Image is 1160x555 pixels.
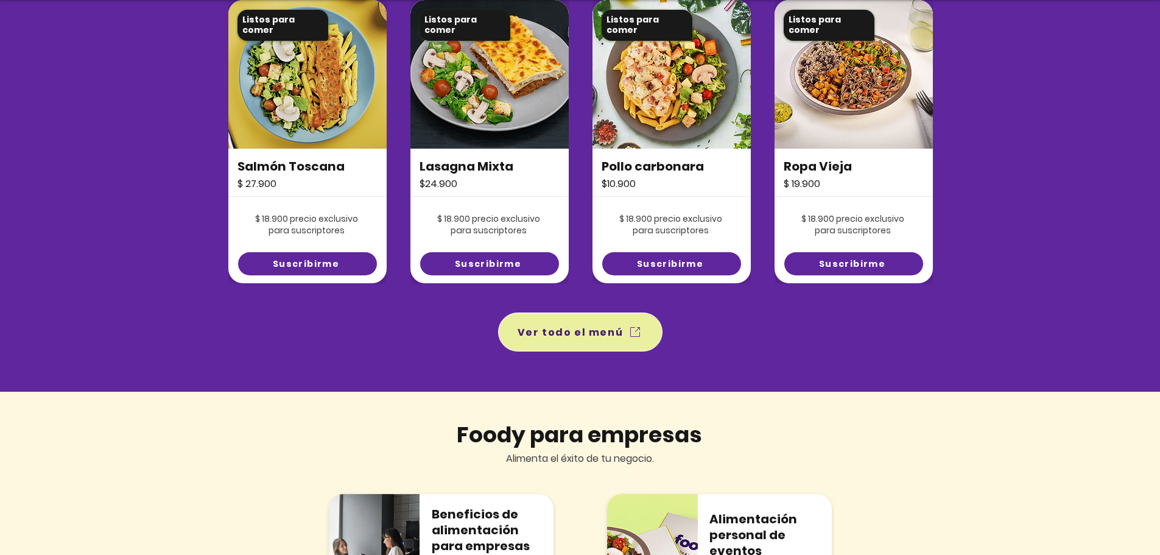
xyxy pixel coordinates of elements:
[420,177,457,191] span: $24.900
[518,325,624,340] span: Ver todo el menú
[506,451,654,465] span: Alimenta el éxito de tu negocio.
[237,158,345,175] span: Salmón Toscana
[784,158,852,175] span: Ropa Vieja
[432,506,530,554] span: Beneficios de alimentación para empresas
[819,258,885,270] span: Suscribirme
[437,213,540,237] span: $ 18.900 precio exclusivo para suscriptores
[424,13,477,37] span: Listos para comer
[602,252,741,275] a: Suscribirme
[420,252,559,275] a: Suscribirme
[237,177,276,191] span: $ 27.900
[455,258,521,270] span: Suscribirme
[637,258,703,270] span: Suscribirme
[498,313,663,352] a: Ver todo el menú
[1089,484,1148,543] iframe: Messagebird Livechat Widget
[784,177,820,191] span: $ 19.900
[619,213,722,237] span: $ 18.900 precio exclusivo para suscriptores
[602,177,636,191] span: $10.900
[238,252,377,275] a: Suscribirme
[273,258,339,270] span: Suscribirme
[420,158,513,175] span: Lasagna Mixta
[784,252,923,275] a: Suscribirme
[255,213,358,237] span: $ 18.900 precio exclusivo para suscriptores
[801,213,904,237] span: $ 18.900 precio exclusivo para suscriptores
[242,13,295,37] span: Listos para comer
[606,13,659,37] span: Listos para comer
[602,158,704,175] span: Pollo carbonara
[457,419,702,450] span: Foody para empresas
[789,13,841,37] span: Listos para comer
